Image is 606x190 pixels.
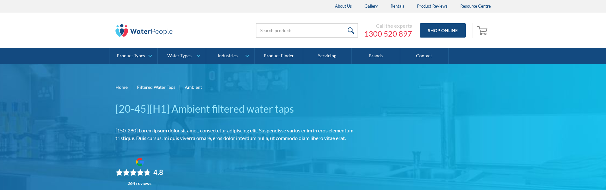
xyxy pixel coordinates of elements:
div: Call the experts [364,23,412,29]
img: shopping cart [477,25,489,35]
input: Search products [256,23,358,38]
a: Product Types [109,48,157,64]
div: 4.8 [153,168,163,177]
div: Industries [218,53,238,59]
a: Product Finder [255,48,303,64]
a: Filtered Water Taps [137,84,175,90]
a: Shop Online [420,23,466,38]
a: Open empty cart [476,23,491,38]
a: Water Types [158,48,206,64]
a: Servicing [303,48,352,64]
img: The Water People [115,24,173,37]
div: Water Types [167,53,192,59]
a: Industries [206,48,254,64]
div: | [178,83,182,91]
div: 264 reviews [128,181,151,186]
a: Brands [352,48,400,64]
div: Ambient [185,84,202,90]
a: Contact [400,48,449,64]
h1: [20-45][H1] Ambient filtered water taps [115,101,360,116]
div: Rating: 4.8 out of 5 [116,168,163,177]
a: Home [115,84,128,90]
p: [150-280] Lorem ipsum dolor sit amet, consectetur adipiscing elit. Suspendisse varius enim in ero... [115,127,360,142]
div: | [131,83,134,91]
div: Product Types [117,53,145,59]
a: 1300 520 897 [364,29,412,39]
